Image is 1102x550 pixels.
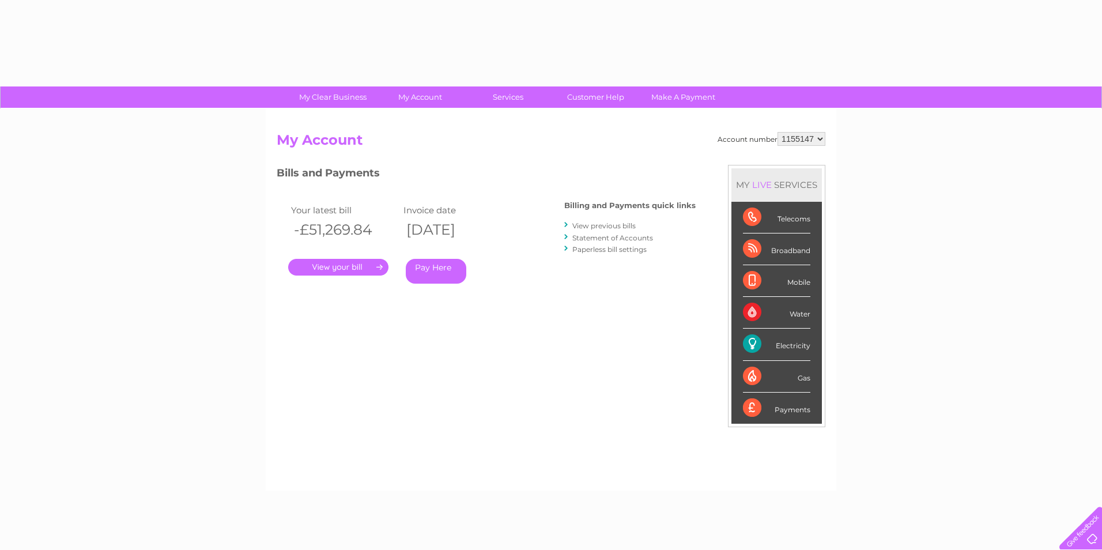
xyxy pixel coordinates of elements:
th: [DATE] [401,218,513,242]
div: Mobile [743,265,810,297]
div: Gas [743,361,810,393]
a: My Clear Business [285,86,380,108]
div: Broadband [743,233,810,265]
a: Pay Here [406,259,466,284]
div: MY SERVICES [731,168,822,201]
h3: Bills and Payments [277,165,696,185]
a: Services [461,86,556,108]
a: My Account [373,86,468,108]
a: View previous bills [572,221,636,230]
td: Invoice date [401,202,513,218]
div: Account number [718,132,825,146]
div: Telecoms [743,202,810,233]
a: Statement of Accounts [572,233,653,242]
a: Make A Payment [636,86,731,108]
div: Water [743,297,810,329]
h4: Billing and Payments quick links [564,201,696,210]
a: . [288,259,388,276]
th: -£51,269.84 [288,218,401,242]
div: Electricity [743,329,810,360]
div: Payments [743,393,810,424]
h2: My Account [277,132,825,154]
a: Customer Help [548,86,643,108]
a: Paperless bill settings [572,245,647,254]
div: LIVE [750,179,774,190]
td: Your latest bill [288,202,401,218]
